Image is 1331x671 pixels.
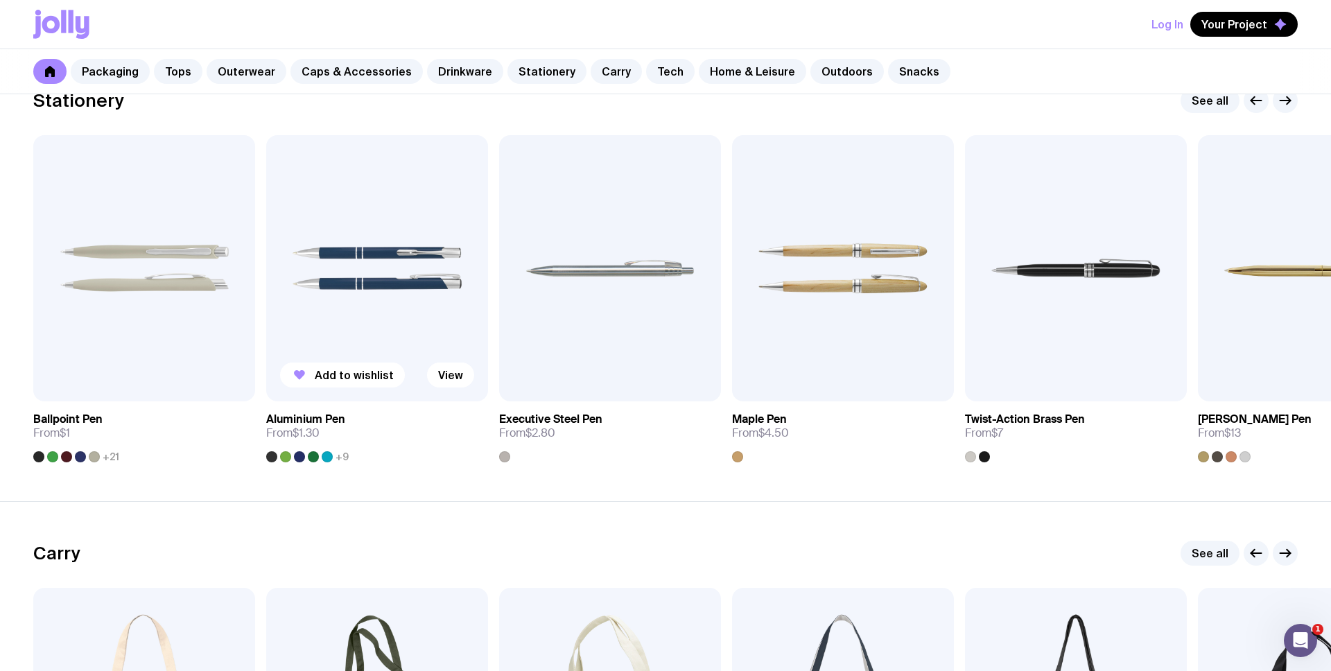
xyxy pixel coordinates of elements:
[525,426,555,440] span: $2.80
[33,412,103,426] h3: Ballpoint Pen
[427,363,474,387] a: View
[591,59,642,84] a: Carry
[60,426,70,440] span: $1
[732,426,789,440] span: From
[1284,624,1317,657] iframe: Intercom live chat
[266,401,488,462] a: Aluminium PenFrom$1.30+9
[1312,624,1323,635] span: 1
[336,451,349,462] span: +9
[1181,88,1239,113] a: See all
[1198,412,1312,426] h3: [PERSON_NAME] Pen
[154,59,202,84] a: Tops
[646,59,695,84] a: Tech
[33,401,255,462] a: Ballpoint PenFrom$1+21
[499,412,602,426] h3: Executive Steel Pen
[315,368,394,382] span: Add to wishlist
[103,451,119,462] span: +21
[758,426,789,440] span: $4.50
[71,59,150,84] a: Packaging
[732,412,787,426] h3: Maple Pen
[1151,12,1183,37] button: Log In
[965,401,1187,462] a: Twist-Action Brass PenFrom$7
[991,426,1003,440] span: $7
[1190,12,1298,37] button: Your Project
[266,426,320,440] span: From
[290,59,423,84] a: Caps & Accessories
[1201,17,1267,31] span: Your Project
[266,412,345,426] h3: Aluminium Pen
[280,363,405,387] button: Add to wishlist
[1198,426,1241,440] span: From
[965,426,1003,440] span: From
[33,90,124,111] h2: Stationery
[965,412,1085,426] h3: Twist-Action Brass Pen
[1224,426,1241,440] span: $13
[1181,541,1239,566] a: See all
[732,401,954,462] a: Maple PenFrom$4.50
[207,59,286,84] a: Outerwear
[699,59,806,84] a: Home & Leisure
[33,426,70,440] span: From
[33,543,80,564] h2: Carry
[499,401,721,462] a: Executive Steel PenFrom$2.80
[427,59,503,84] a: Drinkware
[293,426,320,440] span: $1.30
[888,59,950,84] a: Snacks
[507,59,586,84] a: Stationery
[810,59,884,84] a: Outdoors
[499,426,555,440] span: From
